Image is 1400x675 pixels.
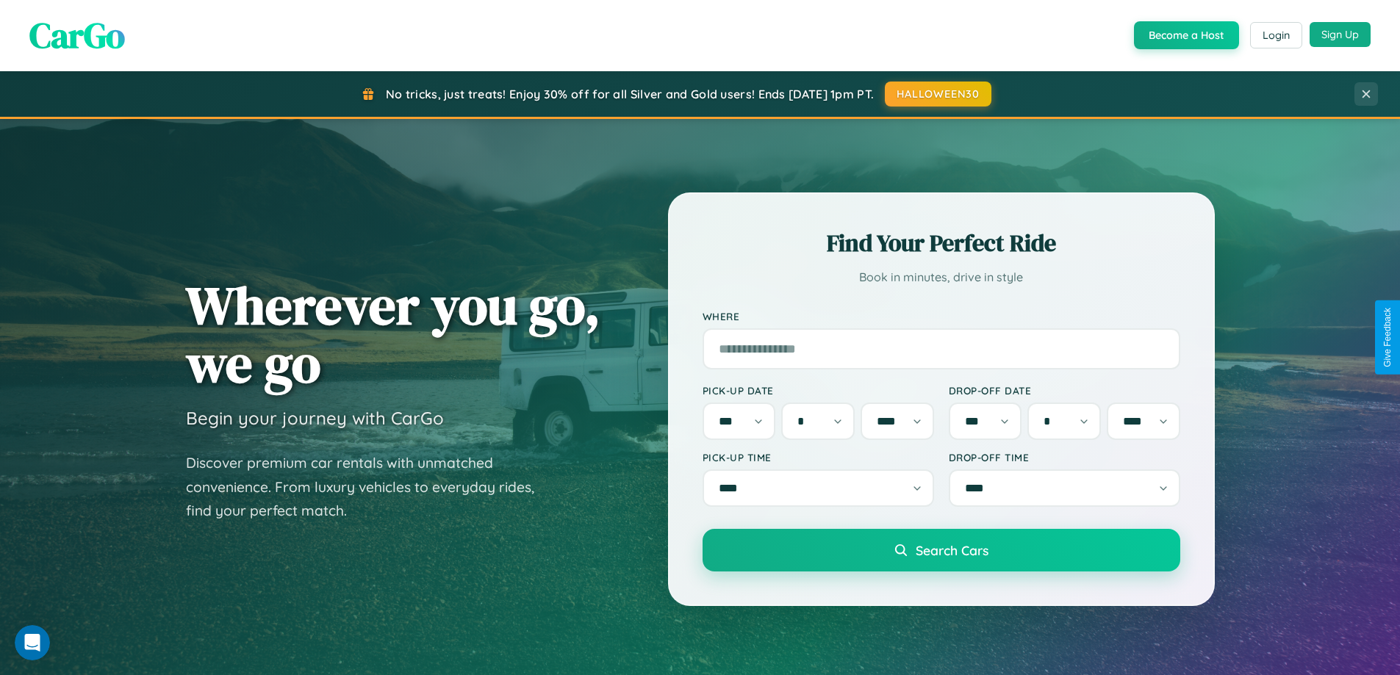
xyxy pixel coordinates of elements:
p: Book in minutes, drive in style [703,267,1180,288]
iframe: Intercom live chat [15,625,50,660]
p: Discover premium car rentals with unmatched convenience. From luxury vehicles to everyday rides, ... [186,451,553,523]
button: Sign Up [1310,22,1371,47]
h1: Wherever you go, we go [186,276,600,392]
span: No tricks, just treats! Enjoy 30% off for all Silver and Gold users! Ends [DATE] 1pm PT. [386,87,874,101]
button: Become a Host [1134,21,1239,49]
h2: Find Your Perfect Ride [703,227,1180,259]
div: Give Feedback [1382,308,1393,367]
label: Drop-off Date [949,384,1180,397]
h3: Begin your journey with CarGo [186,407,444,429]
button: Login [1250,22,1302,48]
span: Search Cars [916,542,988,558]
button: Search Cars [703,529,1180,571]
span: CarGo [29,11,125,59]
label: Drop-off Time [949,451,1180,463]
label: Where [703,310,1180,322]
label: Pick-up Date [703,384,934,397]
button: HALLOWEEN30 [885,82,991,107]
label: Pick-up Time [703,451,934,463]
